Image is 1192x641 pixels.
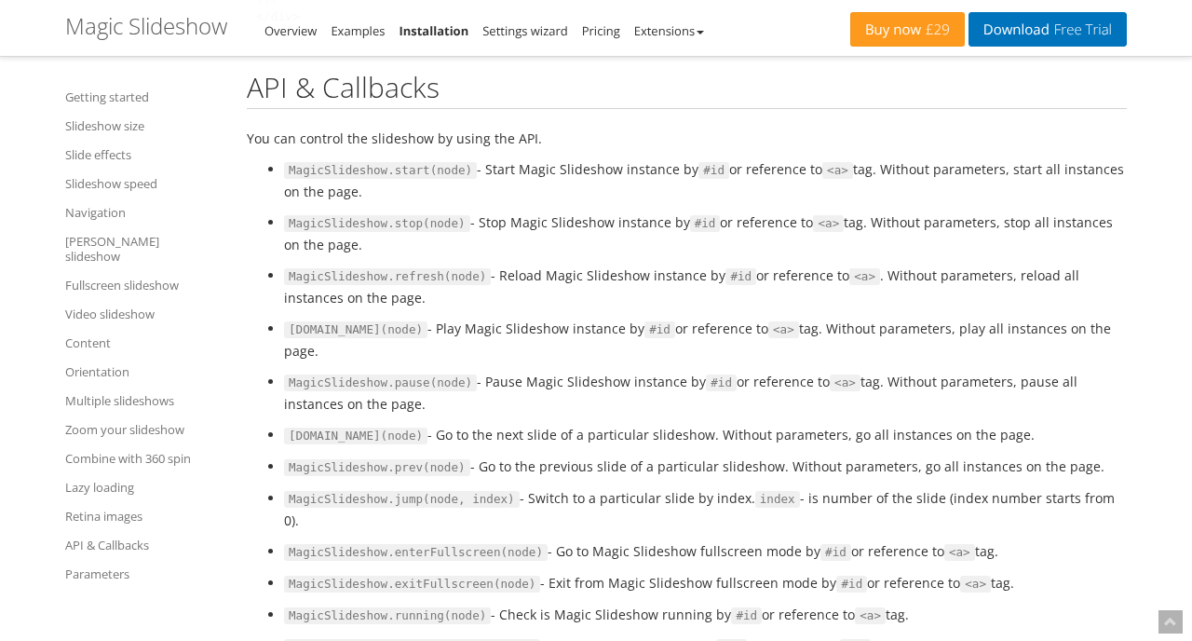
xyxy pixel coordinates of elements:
[830,375,860,391] span: <a>
[634,22,704,39] a: Extensions
[836,576,867,593] span: #id
[284,321,427,338] span: [DOMAIN_NAME](node)
[284,540,1127,563] li: - Go to Magic Slideshow fullscreen mode by or reference to tag.
[1050,22,1112,37] span: Free Trial
[65,563,223,585] a: Parameters
[582,22,620,39] a: Pricing
[65,143,223,166] a: Slide effects
[284,371,1127,415] li: - Pause Magic Slideshow instance by or reference to tag. Without parameters, pause all instances ...
[284,211,1127,255] li: - Stop Magic Slideshow instance by or reference to tag. Without parameters, stop all instances on...
[65,274,223,296] a: Fullscreen slideshow
[65,230,223,267] a: [PERSON_NAME] slideshow
[65,476,223,498] a: Lazy loading
[284,215,470,232] span: MagicSlideshow.stop(node)
[850,12,965,47] a: Buy now£29
[284,428,427,444] span: [DOMAIN_NAME](node)
[944,544,975,561] span: <a>
[960,576,991,593] span: <a>
[284,162,477,179] span: MagicSlideshow.start(node)
[284,576,540,593] span: MagicSlideshow.exitFullscreen(node)
[65,14,227,38] h1: Magic Slideshow
[284,544,548,561] span: MagicSlideshow.enterFullscreen(node)
[968,12,1127,47] a: DownloadFree Trial
[284,456,1127,478] li: - Go to the previous slide of a particular slideshow. Without parameters, go all instances on the...
[284,158,1127,202] li: - Start Magic Slideshow instance by or reference to tag. Without parameters, start all instances ...
[399,22,468,39] a: Installation
[247,128,1127,149] p: You can control the slideshow by using the API.
[65,201,223,224] a: Navigation
[284,607,491,624] span: MagicSlideshow.running(node)
[921,22,950,37] span: £29
[284,318,1127,361] li: - Play Magic Slideshow instance by or reference to tag. Without parameters, play all instances on...
[284,604,1127,626] li: - Check is Magic Slideshow running by or reference to tag.
[690,215,721,232] span: #id
[725,268,756,285] span: #id
[247,72,1127,109] h2: API & Callbacks
[768,321,799,338] span: <a>
[65,447,223,470] a: Combine with 360 spin
[264,22,317,39] a: Overview
[284,491,520,508] span: MagicSlideshow.jump(node, index)
[698,162,729,179] span: #id
[65,86,223,108] a: Getting started
[284,459,470,476] span: MagicSlideshow.prev(node)
[65,172,223,195] a: Slideshow speed
[482,22,568,39] a: Settings wizard
[822,162,853,179] span: <a>
[820,544,851,561] span: #id
[65,303,223,325] a: Video slideshow
[284,572,1127,594] li: - Exit from Magic Slideshow fullscreen mode by or reference to tag.
[65,389,223,412] a: Multiple slideshows
[284,268,491,285] span: MagicSlideshow.refresh(node)
[65,115,223,137] a: Slideshow size
[706,375,737,391] span: #id
[65,361,223,383] a: Orientation
[755,491,800,508] span: index
[855,607,886,624] span: <a>
[813,215,844,232] span: <a>
[65,418,223,441] a: Zoom your slideshow
[284,375,477,391] span: MagicSlideshow.pause(node)
[65,332,223,354] a: Content
[731,607,762,624] span: #id
[644,321,675,338] span: #id
[284,265,1127,308] li: - Reload Magic Slideshow instance by or reference to . Without parameters, reload all instances o...
[284,424,1127,446] li: - Go to the next slide of a particular slideshow. Without parameters, go all instances on the page.
[849,268,880,285] span: <a>
[65,534,223,556] a: API & Callbacks
[331,22,385,39] a: Examples
[284,487,1127,531] li: - Switch to a particular slide by index. - is number of the slide (index number starts from 0).
[65,505,223,527] a: Retina images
